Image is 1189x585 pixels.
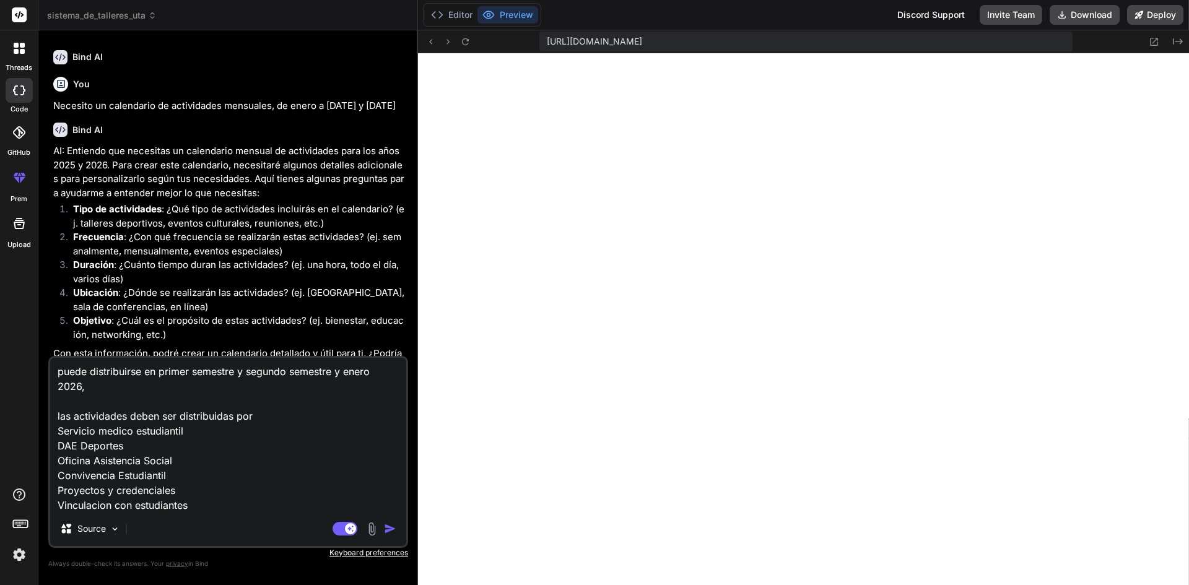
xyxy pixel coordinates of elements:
button: Invite Team [980,5,1042,25]
li: : ¿Cuál es el propósito de estas actividades? (ej. bienestar, educación, networking, etc.) [63,314,406,342]
button: Download [1050,5,1120,25]
strong: Duración [73,259,114,271]
button: Editor [426,6,477,24]
span: privacy [166,560,188,567]
span: sistema_de_talleres_uta [47,9,157,22]
button: Deploy [1127,5,1183,25]
p: AI: Entiendo que necesitas un calendario mensual de actividades para los años 2025 y 2026. Para c... [53,144,406,200]
li: : ¿Dónde se realizarán las actividades? (ej. [GEOGRAPHIC_DATA], sala de conferencias, en línea) [63,286,406,314]
p: Necesito un calendario de actividades mensuales, de enero a [DATE] y [DATE] [53,99,406,113]
label: threads [6,63,32,73]
li: : ¿Qué tipo de actividades incluirás en el calendario? (ej. talleres deportivos, eventos cultural... [63,202,406,230]
label: code [11,104,28,115]
div: Discord Support [890,5,972,25]
label: Upload [7,240,31,250]
p: Source [77,522,106,535]
strong: Objetivo [73,314,111,326]
h6: Bind AI [72,51,103,63]
img: Pick Models [110,524,120,534]
strong: Ubicación [73,287,118,298]
li: : ¿Cuánto tiempo duran las actividades? (ej. una hora, todo el día, varios días) [63,258,406,286]
img: icon [384,522,396,535]
h6: Bind AI [72,124,103,136]
span: [URL][DOMAIN_NAME] [547,35,642,48]
label: GitHub [7,147,30,158]
li: : ¿Con qué frecuencia se realizarán estas actividades? (ej. semanalmente, mensualmente, eventos e... [63,230,406,258]
img: settings [9,544,30,565]
strong: Frecuencia [73,231,124,243]
iframe: Preview [418,53,1189,585]
p: Always double-check its answers. Your in Bind [48,558,408,570]
h6: You [73,78,90,90]
button: Preview [477,6,538,24]
strong: Tipo de actividades [73,203,162,215]
label: prem [11,194,27,204]
img: attachment [365,522,379,536]
p: Con esta información, podré crear un calendario detallado y útil para ti. ¿Podrías proporcionarme... [53,347,406,375]
textarea: puede distribuirse en primer semestre y segundo semestre y enero 2026, las actividades deben ser ... [50,358,406,511]
p: Keyboard preferences [48,548,408,558]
